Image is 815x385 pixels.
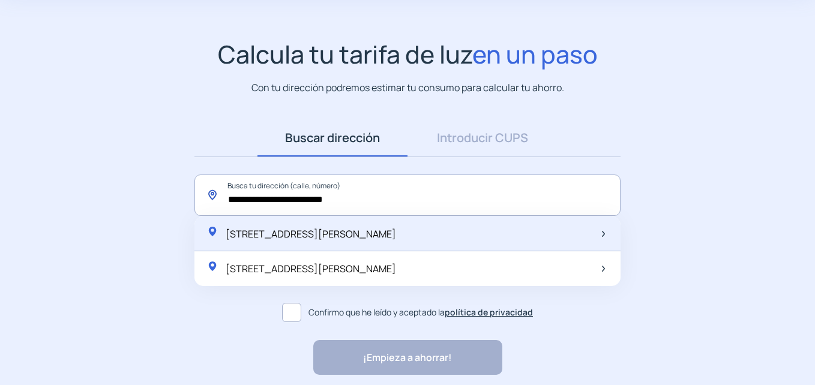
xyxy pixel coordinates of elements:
img: location-pin-green.svg [206,225,218,237]
span: [STREET_ADDRESS][PERSON_NAME] [226,262,396,275]
a: Buscar dirección [257,119,407,157]
img: location-pin-green.svg [206,260,218,272]
a: política de privacidad [445,306,533,318]
a: Introducir CUPS [407,119,558,157]
p: Con tu dirección podremos estimar tu consumo para calcular tu ahorro. [251,80,564,95]
span: en un paso [472,37,598,71]
span: Confirmo que he leído y aceptado la [308,306,533,319]
span: [STREET_ADDRESS][PERSON_NAME] [226,227,396,240]
img: arrow-next-item.svg [602,266,605,272]
img: arrow-next-item.svg [602,231,605,237]
h1: Calcula tu tarifa de luz [218,40,598,69]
